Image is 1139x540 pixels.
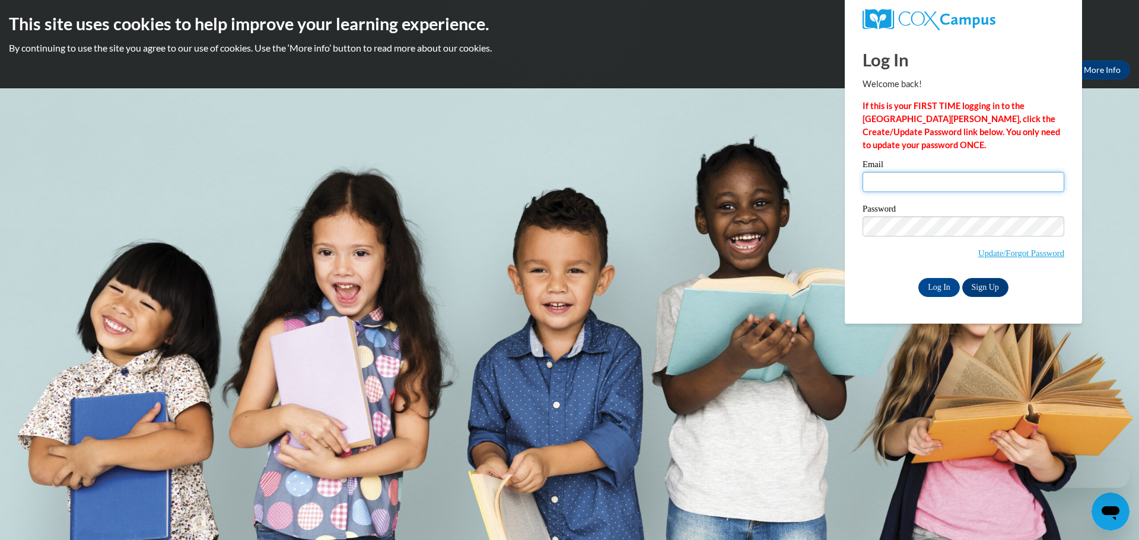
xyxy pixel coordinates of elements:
label: Email [863,160,1064,172]
iframe: Message from company [1037,462,1130,488]
a: Update/Forgot Password [978,248,1064,258]
label: Password [863,205,1064,216]
img: COX Campus [863,9,995,30]
input: Log In [918,278,960,297]
iframe: Button to launch messaging window [1092,493,1130,531]
a: More Info [1074,60,1130,79]
a: Sign Up [962,278,1008,297]
p: By continuing to use the site you agree to our use of cookies. Use the ‘More info’ button to read... [9,41,1130,55]
p: Welcome back! [863,78,1064,91]
a: COX Campus [863,9,1064,30]
strong: If this is your FIRST TIME logging in to the [GEOGRAPHIC_DATA][PERSON_NAME], click the Create/Upd... [863,101,1060,150]
h2: This site uses cookies to help improve your learning experience. [9,12,1130,36]
h1: Log In [863,47,1064,72]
